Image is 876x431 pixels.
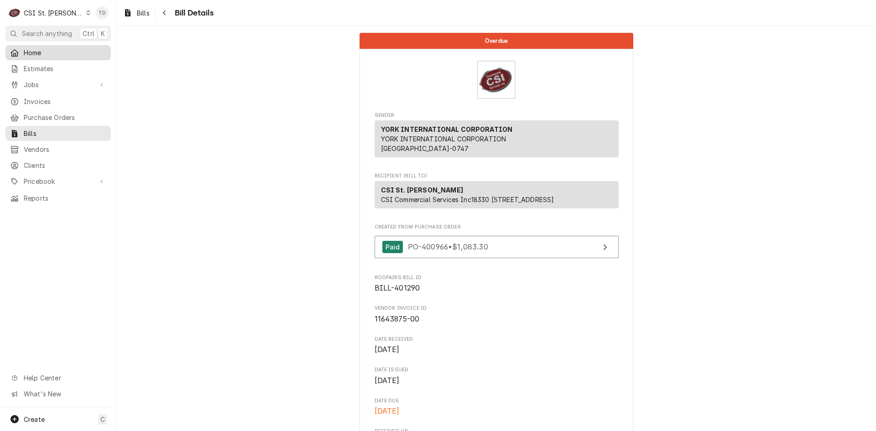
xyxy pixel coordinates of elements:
div: Sender [375,120,619,161]
div: Paid [382,241,403,253]
a: Reports [5,191,111,206]
div: Bill Sender [375,112,619,161]
span: [DATE] [375,376,400,385]
span: Bill Details [172,7,214,19]
span: Roopairs Bill ID [375,283,619,294]
a: Bills [120,5,153,21]
span: Sender [375,112,619,119]
strong: CSI St. [PERSON_NAME] [381,186,463,194]
button: Navigate back [157,5,172,20]
span: Invoices [24,97,106,106]
span: Create [24,415,45,423]
span: PO-400966 • $1,083.30 [408,242,488,251]
span: 11643875-00 [375,315,420,323]
a: Purchase Orders [5,110,111,125]
div: Created From Purchase Order [375,223,619,263]
div: Vendor Invoice ID [375,305,619,324]
span: Vendor Invoice ID [375,314,619,325]
div: Tim Devereux's Avatar [96,6,109,19]
a: Go to Jobs [5,77,111,92]
span: C [100,415,105,424]
span: Date Issued [375,366,619,374]
span: K [101,29,105,38]
a: Estimates [5,61,111,76]
div: CSI St. Louis's Avatar [8,6,21,19]
span: Date Received [375,344,619,355]
span: Clients [24,161,106,170]
span: Pricebook [24,177,93,186]
span: YORK INTERNATIONAL CORPORATION [GEOGRAPHIC_DATA]-0747 [381,135,506,152]
a: Go to Pricebook [5,174,111,189]
span: CSI Commercial Services Inc18330 [STREET_ADDRESS] [381,196,554,203]
span: Date Received [375,336,619,343]
span: Purchase Orders [24,113,106,122]
span: Search anything [22,29,72,38]
span: Home [24,48,106,57]
span: Ctrl [83,29,94,38]
span: Vendor Invoice ID [375,305,619,312]
span: Date Due [375,397,619,405]
span: BILL-401290 [375,284,420,292]
span: Help Center [24,373,105,383]
span: Bills [137,8,150,18]
div: Status [360,33,633,49]
span: Recipient (Bill To) [375,172,619,180]
a: Home [5,45,111,60]
button: Search anythingCtrlK [5,26,111,42]
span: Bills [24,129,106,138]
span: Date Issued [375,375,619,386]
span: Created From Purchase Order [375,223,619,231]
div: Date Due [375,397,619,417]
div: CSI St. [PERSON_NAME] [24,8,83,18]
a: View Purchase Order [375,236,619,258]
span: Date Due [375,406,619,417]
div: Date Received [375,336,619,355]
span: [DATE] [375,407,400,415]
span: Roopairs Bill ID [375,274,619,281]
span: Estimates [24,64,106,73]
a: Go to Help Center [5,370,111,385]
span: What's New [24,389,105,399]
div: TD [96,6,109,19]
img: Logo [477,61,516,99]
div: Bill Recipient [375,172,619,213]
div: Recipient (Ship To) [375,181,619,212]
span: Overdue [485,38,508,44]
span: Reports [24,193,106,203]
a: Clients [5,158,111,173]
a: Invoices [5,94,111,109]
a: Go to What's New [5,386,111,401]
a: Bills [5,126,111,141]
div: Received (Bill From) [375,181,619,208]
div: Sender [375,120,619,157]
span: Vendors [24,145,106,154]
span: [DATE] [375,345,400,354]
strong: YORK INTERNATIONAL CORPORATION [381,125,513,133]
div: C [8,6,21,19]
a: Vendors [5,142,111,157]
div: Date Issued [375,366,619,386]
div: Roopairs Bill ID [375,274,619,294]
span: Jobs [24,80,93,89]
